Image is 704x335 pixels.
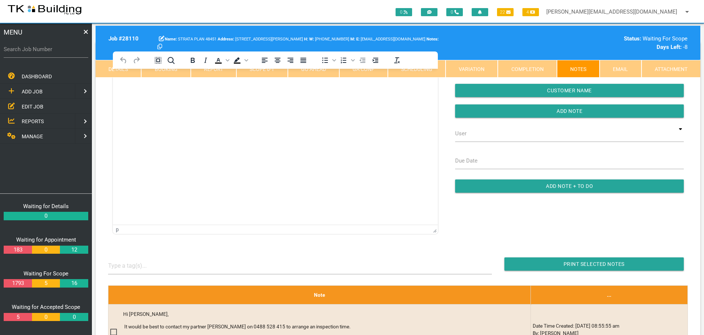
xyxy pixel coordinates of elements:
[22,74,52,79] span: DASHBOARD
[16,236,76,243] a: Waiting for Appointment
[22,118,44,124] span: REPORTS
[22,133,43,139] span: MANAGE
[624,35,641,42] b: Status:
[12,304,80,310] a: Waiting for Accepted Scope
[309,37,314,42] b: W:
[141,60,190,78] a: Booking
[60,279,88,288] a: 16
[319,55,337,65] div: Bullet list
[455,179,684,193] input: Add Note + To Do
[433,226,437,233] div: Press the Up and Down arrow keys to resize the editor.
[236,60,287,78] a: Scope 0-1
[657,44,682,50] b: Days Left:
[258,55,271,65] button: Align left
[369,55,382,65] button: Increase indent
[218,37,234,42] b: Address:
[4,279,32,288] a: 1793
[231,55,249,65] div: Background color Black
[108,257,163,274] input: Type a tag(s)...
[446,8,463,16] span: 0
[22,89,43,95] span: ADD JOB
[356,37,425,42] span: [EMAIL_ADDRESS][DOMAIN_NAME]
[117,55,130,65] button: Undo
[165,55,177,65] button: Find and replace
[388,60,446,78] a: Scheduling
[212,55,231,65] div: Text color Black
[218,37,303,42] span: [STREET_ADDRESS][PERSON_NAME]
[191,60,236,78] a: Report
[455,157,478,165] label: Due Date
[165,37,217,42] span: STRATA PLAN 48451
[124,324,351,329] span: It would be best to contact my partner [PERSON_NAME] on 0488 528 415 to arrange an inspection time.
[446,60,498,78] a: Variation
[60,246,88,254] a: 12
[288,60,339,78] a: Go Ahead
[642,60,700,78] a: Attachment
[4,27,22,37] span: MENU
[32,279,60,288] a: 5
[271,55,284,65] button: Align center
[152,55,164,65] button: Select all
[391,55,403,65] button: Clear formatting
[96,60,141,78] a: Details
[350,37,355,42] b: M:
[522,8,539,16] span: 4
[557,60,600,78] a: Notes
[186,55,199,65] button: Bold
[455,104,684,118] input: Add Note
[108,35,139,42] b: Job # 28110
[600,60,641,78] a: Email
[531,286,688,304] th: ...
[24,270,68,277] a: Waiting For Scope
[4,313,32,321] a: 5
[165,37,177,42] b: Name:
[60,313,88,321] a: 0
[199,55,212,65] button: Italic
[309,37,349,42] span: [PHONE_NUMBER]
[356,37,360,42] b: E:
[304,37,308,42] b: H:
[7,4,82,15] img: s3file
[4,212,88,220] a: 0
[23,203,69,210] a: Waiting for Details
[123,311,169,317] span: Hi [PERSON_NAME],
[498,60,557,78] a: Completion
[4,246,32,254] a: 183
[396,8,412,16] span: 0
[113,69,438,225] iframe: Rich Text Area
[337,55,356,65] div: Numbered list
[304,37,309,42] span: Home Phone
[497,8,514,16] span: 22
[339,60,387,78] a: GA Conf
[130,55,143,65] button: Redo
[284,55,297,65] button: Align right
[22,103,43,109] span: EDIT JOB
[549,35,687,51] div: Waiting For Scope -8
[4,45,88,54] label: Search Job Number
[297,55,310,65] button: Justify
[157,44,162,50] a: Click here copy customer information.
[32,246,60,254] a: 0
[455,84,684,97] input: Customer Name
[116,227,119,232] div: p
[504,257,684,271] input: Print Selected Notes
[426,37,439,42] b: Notes:
[356,55,369,65] button: Decrease indent
[32,313,60,321] a: 0
[108,286,531,304] th: Note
